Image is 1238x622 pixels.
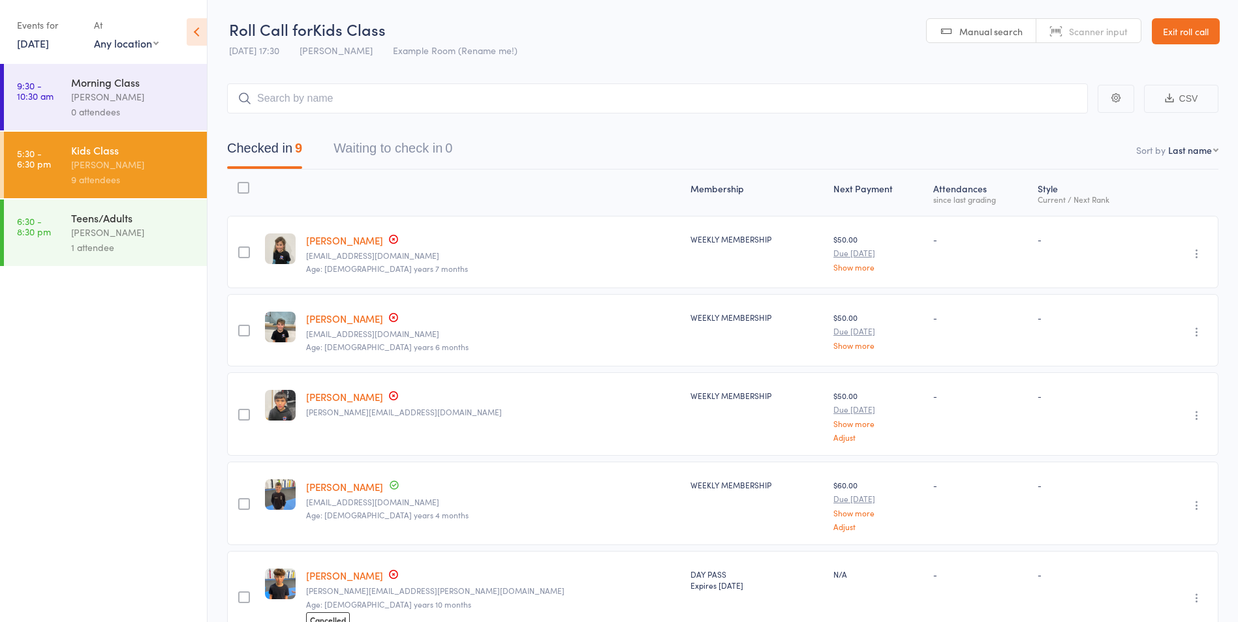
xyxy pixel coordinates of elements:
small: admin@mpsvic.com [306,251,680,260]
div: Any location [94,36,159,50]
div: Membership [685,175,828,210]
div: $50.00 [833,390,923,441]
a: 5:30 -6:30 pmKids Class[PERSON_NAME]9 attendees [4,132,207,198]
small: frank.grima@gmail.com [306,586,680,595]
a: [PERSON_NAME] [306,312,383,325]
a: Show more [833,341,923,349]
a: [PERSON_NAME] [306,390,383,404]
small: Mderke84@gmail.com [306,497,680,507]
span: Kids Class [313,18,386,40]
span: Scanner input [1069,25,1128,38]
div: Current / Next Rank [1038,195,1145,203]
div: 0 [445,141,452,155]
img: image1756370685.png [265,312,296,342]
small: Due [DATE] [833,494,923,503]
div: - [1038,569,1145,580]
div: Next Payment [828,175,928,210]
a: [PERSON_NAME] [306,233,383,247]
div: 9 [295,141,302,155]
div: since last grading [933,195,1027,203]
small: Due [DATE] [833,248,923,258]
img: image1751531244.png [265,479,296,510]
img: image1756370744.png [265,233,296,264]
a: [PERSON_NAME] [306,480,383,494]
div: 0 attendees [71,104,196,119]
div: WEEKLY MEMBERSHIP [690,479,823,490]
div: [PERSON_NAME] [71,225,196,240]
div: 1 attendee [71,240,196,255]
a: Show more [833,263,923,271]
time: 6:30 - 8:30 pm [17,216,51,237]
img: image1751531142.png [265,569,296,599]
a: Show more [833,419,923,428]
div: WEEKLY MEMBERSHIP [690,312,823,323]
a: 6:30 -8:30 pmTeens/Adults[PERSON_NAME]1 attendee [4,200,207,266]
div: Teens/Adults [71,211,196,225]
div: [PERSON_NAME] [71,157,196,172]
div: - [1038,390,1145,401]
a: [PERSON_NAME] [306,569,383,582]
input: Search by name [227,83,1088,113]
a: Show more [833,509,923,517]
div: Morning Class [71,75,196,89]
time: 5:30 - 6:30 pm [17,148,51,169]
span: [PERSON_NAME] [300,44,373,57]
small: Brierley.keepa@gmail.com [306,407,680,417]
div: - [1038,312,1145,323]
div: $60.00 [833,479,923,531]
div: DAY PASS [690,569,823,591]
span: Manual search [959,25,1023,38]
div: $50.00 [833,233,923,271]
span: [DATE] 17:30 [229,44,279,57]
div: At [94,14,159,36]
button: Waiting to check in0 [333,134,452,169]
button: Checked in9 [227,134,302,169]
div: 9 attendees [71,172,196,187]
div: WEEKLY MEMBERSHIP [690,390,823,401]
div: - [1038,479,1145,490]
small: Due [DATE] [833,405,923,414]
a: 9:30 -10:30 amMorning Class[PERSON_NAME]0 attendees [4,64,207,130]
span: Age: [DEMOGRAPHIC_DATA] years 7 months [306,263,468,274]
div: - [933,479,1027,490]
time: 9:30 - 10:30 am [17,80,54,101]
div: - [1038,233,1145,244]
div: Expires [DATE] [690,580,823,591]
div: - [933,233,1027,244]
span: Age: [DEMOGRAPHIC_DATA] years 4 months [306,509,469,520]
div: N/A [833,569,923,580]
span: Age: [DEMOGRAPHIC_DATA] years 6 months [306,341,469,352]
small: admin@mpsvic.com [306,329,680,338]
div: $50.00 [833,312,923,349]
div: - [933,569,1027,580]
div: Kids Class [71,143,196,157]
div: - [933,390,1027,401]
a: Adjust [833,522,923,531]
div: WEEKLY MEMBERSHIP [690,233,823,244]
span: Age: [DEMOGRAPHIC_DATA] years 10 months [306,599,471,610]
div: Style [1032,175,1150,210]
div: Atten­dances [928,175,1032,210]
label: Sort by [1136,143,1166,156]
img: image1753950937.png [265,390,296,421]
div: - [933,312,1027,323]
span: Example Room (Rename me!) [393,44,518,57]
span: Roll Call for [229,18,313,40]
a: Adjust [833,433,923,441]
div: Last name [1168,143,1212,156]
small: Due [DATE] [833,327,923,336]
div: Events for [17,14,81,36]
a: Exit roll call [1152,18,1220,44]
div: [PERSON_NAME] [71,89,196,104]
a: [DATE] [17,36,49,50]
button: CSV [1144,85,1218,113]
